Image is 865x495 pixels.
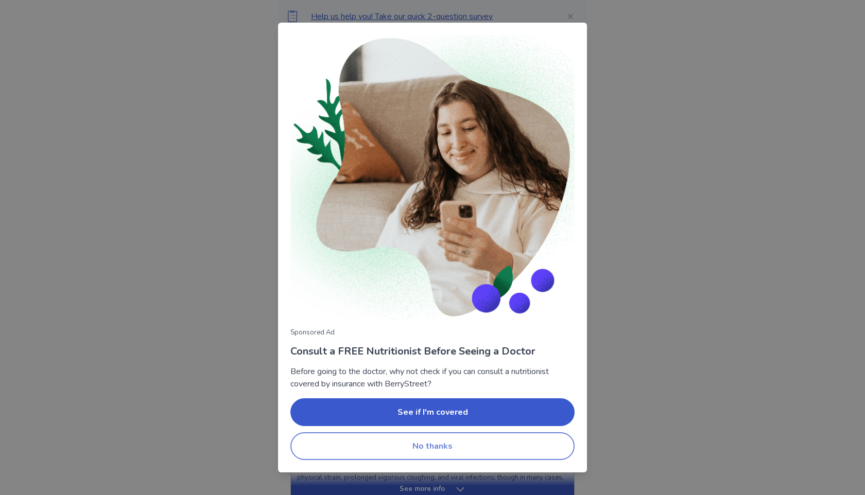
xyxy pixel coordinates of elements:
img: Woman consulting with nutritionist on phone [290,35,575,320]
button: See if I'm covered [290,398,575,426]
p: Sponsored Ad [290,328,575,338]
p: Consult a FREE Nutritionist Before Seeing a Doctor [290,344,575,359]
button: No thanks [290,432,575,460]
p: Before going to the doctor, why not check if you can consult a nutritionist covered by insurance ... [290,365,575,390]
